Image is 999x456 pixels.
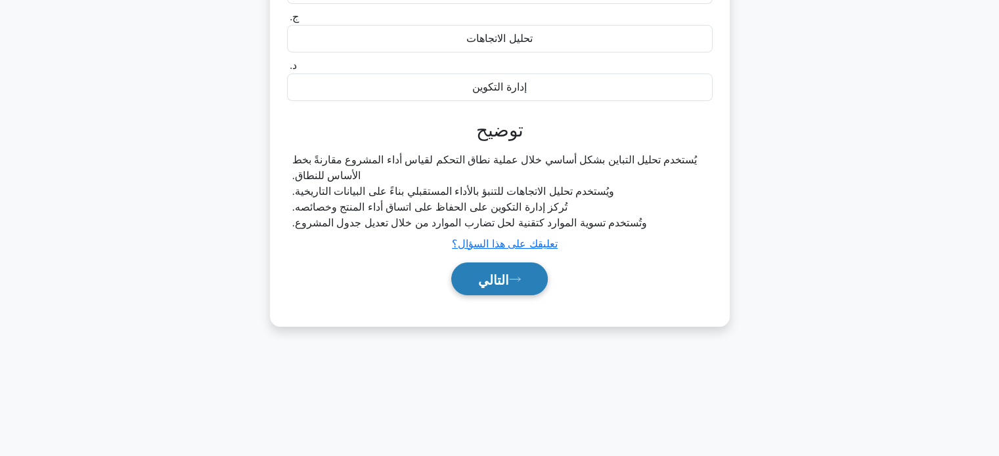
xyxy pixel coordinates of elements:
font: يُستخدم تحليل التباين بشكل أساسي خلال عملية نطاق التحكم لقياس أداء المشروع مقارنةً بخط الأساس للن... [292,154,698,181]
font: تُركز إدارة التكوين على الحفاظ على اتساق أداء المنتج وخصائصه. [292,201,567,213]
font: ويُستخدم تحليل الاتجاهات للتنبؤ بالأداء المستقبلي بناءً على البيانات التاريخية. [292,186,614,197]
font: ج. [290,11,299,22]
font: التالي [478,272,509,287]
font: د. [290,60,297,71]
button: التالي [451,262,548,296]
font: توضيح [476,120,523,140]
a: تعليقك على هذا السؤال؟ [452,238,557,249]
font: إدارة التكوين [472,81,526,93]
font: تحليل الاتجاهات [466,33,532,44]
font: وتُستخدم تسوية الموارد كتقنية لحل تضارب الموارد من خلال تعديل جدول المشروع. [292,217,647,228]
